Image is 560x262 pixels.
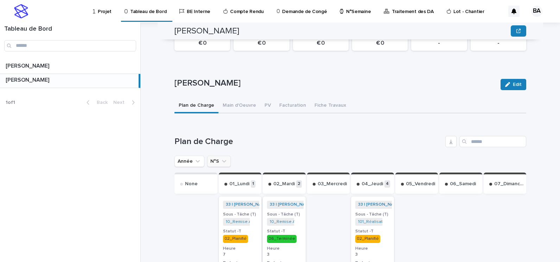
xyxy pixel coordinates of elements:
a: 10_Remise APD_NCO-0008504 [226,219,289,224]
p: [PERSON_NAME] [6,75,51,83]
div: 02_Planifié [355,235,380,243]
span: Next [113,100,129,105]
h3: Sous - Tâche (T) [355,212,390,217]
h3: Statut -T [355,229,390,234]
p: [PERSON_NAME] [174,78,495,88]
h3: Sous - Tâche (T) [267,212,301,217]
h2: [PERSON_NAME] [174,26,239,36]
p: € 0 [179,40,226,46]
button: Facturation [275,99,310,113]
a: 10_Remise APD_NCO-FR-02-0012471 [270,219,343,224]
p: 01_Lundi [229,181,249,187]
a: 33 | [PERSON_NAME] | 2025 [358,202,415,207]
button: PV [260,99,275,113]
button: Edit [501,79,526,90]
h1: Tableau de Bord [4,25,136,33]
p: None [185,181,198,187]
a: 101_Réalisation VIC_NCO-FR-04-1154456 [358,219,439,224]
input: Search [459,136,526,147]
button: Next [110,99,140,106]
p: € 0 [356,40,403,46]
h3: Statut -T [267,229,301,234]
img: stacker-logo-s-only.png [14,4,28,18]
button: Back [81,99,110,106]
h1: Plan de Charge [174,137,443,147]
button: N°S [207,156,231,167]
div: 06_Terminée [267,235,297,243]
p: - [415,40,463,46]
p: 03_Mercredi [318,181,347,187]
p: € 0 [238,40,285,46]
p: 3 [355,252,390,257]
button: Fiche Travaux [310,99,350,113]
h3: Sous - Tâche (T) [223,212,257,217]
button: Plan de Charge [174,99,218,113]
div: 02_Planifié [223,235,248,243]
span: Edit [513,82,522,87]
div: BA [531,6,542,17]
button: Main d'Oeuvre [218,99,260,113]
h3: Heure [267,246,301,251]
input: Search [4,40,136,51]
a: 33 | [PERSON_NAME] | 2025 [226,202,283,207]
h3: Heure [223,246,257,251]
button: Année [174,156,204,167]
p: 07_Dimanche [494,181,524,187]
p: 05_Vendredi [406,181,435,187]
h3: Statut -T [223,229,257,234]
p: - [475,40,522,46]
p: 7 [223,252,257,257]
p: 4 [384,180,390,188]
p: 06_Samedi [450,181,476,187]
p: [PERSON_NAME] [6,61,51,69]
p: 04_Jeudi [362,181,383,187]
h3: Heure [355,246,390,251]
p: € 0 [297,40,344,46]
span: Back [93,100,108,105]
p: 2 [296,180,302,188]
p: 3 [267,252,301,257]
p: 02_Mardi [273,181,295,187]
a: 33 | [PERSON_NAME] | 2025 [270,202,327,207]
p: 1 [251,180,255,188]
